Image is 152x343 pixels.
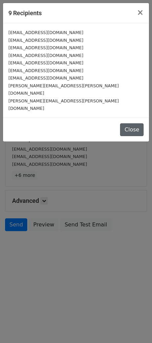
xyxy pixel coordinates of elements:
h5: 9 Recipients [8,8,42,18]
iframe: Chat Widget [118,311,152,343]
small: [PERSON_NAME][EMAIL_ADDRESS][PERSON_NAME][DOMAIN_NAME] [8,83,119,96]
button: Close [120,123,144,136]
small: [EMAIL_ADDRESS][DOMAIN_NAME] [8,38,83,43]
small: [EMAIL_ADDRESS][DOMAIN_NAME] [8,30,83,35]
span: × [137,8,144,17]
small: [EMAIL_ADDRESS][DOMAIN_NAME] [8,60,83,65]
small: [EMAIL_ADDRESS][DOMAIN_NAME] [8,68,83,73]
small: [PERSON_NAME][EMAIL_ADDRESS][PERSON_NAME][DOMAIN_NAME] [8,98,119,111]
small: [EMAIL_ADDRESS][DOMAIN_NAME] [8,45,83,50]
button: Close [131,3,149,22]
small: [EMAIL_ADDRESS][DOMAIN_NAME] [8,53,83,58]
small: [EMAIL_ADDRESS][DOMAIN_NAME] [8,75,83,81]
